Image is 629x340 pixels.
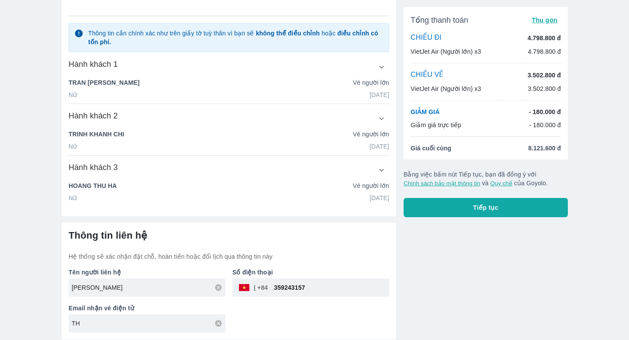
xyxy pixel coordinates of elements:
p: HOANG THU HA [69,181,117,190]
p: Vé người lớn [353,78,389,87]
h6: Thông tin liên hệ [69,229,389,242]
button: Thu gọn [528,14,561,26]
p: TRAN [PERSON_NAME] [69,78,140,87]
p: 4.798.800 đ [528,34,561,42]
p: CHIỀU VỀ [411,70,444,80]
b: Email nhận vé điện tử [69,305,134,312]
b: Tên người liên hệ [69,269,121,276]
p: [DATE] [370,142,389,151]
span: Tổng thanh toán [411,15,468,25]
p: 4.798.800 đ [528,47,561,56]
span: Tiếp tục [473,203,498,212]
p: Nữ [69,90,77,99]
input: Ví dụ: abc@gmail.com [72,319,225,328]
p: Bằng việc bấm nút Tiếp tục, bạn đã đồng ý với và của Goyolo. [404,170,568,187]
span: Giá cuối cùng [411,144,451,153]
p: - 180.000 đ [529,108,561,116]
h6: Hành khách 2 [69,111,118,121]
b: Số điện thoại [232,269,273,276]
p: VietJet Air (Người lớn) x3 [411,84,481,93]
p: VietJet Air (Người lớn) x3 [411,47,481,56]
p: Vé người lớn [353,130,389,139]
span: 8.121.600 đ [528,144,561,153]
h6: Hành khách 3 [69,162,118,173]
p: - 180.000 đ [529,121,561,129]
h6: Hành khách 1 [69,59,118,69]
input: Ví dụ: NGUYEN VAN A [72,283,225,292]
button: Quy chế [490,180,512,187]
p: 3.502.800 đ [528,84,561,93]
p: 3.502.800 đ [528,71,561,80]
p: GIẢM GIÁ [411,108,439,116]
p: Hệ thống sẽ xác nhận đặt chỗ, hoàn tiền hoặc đổi lịch qua thông tin này [69,252,389,261]
span: Thu gọn [532,17,557,24]
p: [DATE] [370,90,389,99]
strong: không thể điều chỉnh [256,30,320,37]
p: [DATE] [370,194,389,202]
button: Chính sách bảo mật thông tin [404,180,480,187]
button: Tiếp tục [404,198,568,217]
p: Nữ [69,194,77,202]
p: TRINH KHANH CHI [69,130,124,139]
p: Vé người lớn [353,181,389,190]
p: Thông tin cần chính xác như trên giấy tờ tuỳ thân vì bạn sẽ hoặc [88,29,384,46]
p: Nữ [69,142,77,151]
p: Giảm giá trực tiếp [411,121,461,129]
p: CHIỀU ĐI [411,33,442,43]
